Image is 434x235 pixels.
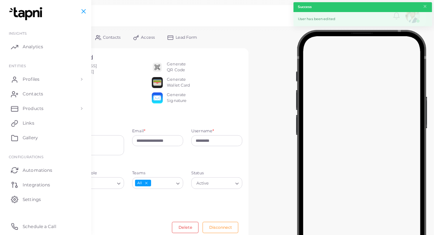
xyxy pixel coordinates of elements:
[135,180,151,187] span: All
[23,182,50,188] span: Integrations
[23,76,39,83] span: Profiles
[152,179,174,187] input: Search for option
[9,155,43,159] span: Configurations
[144,181,149,186] button: Deselect All
[5,72,86,87] a: Profiles
[5,130,86,145] a: Gallery
[132,170,183,176] label: Teams
[23,196,41,203] span: Settings
[423,3,427,11] button: Close
[195,180,210,187] span: Active
[298,4,312,10] strong: Success
[203,222,238,233] button: Disconnect
[5,192,86,206] a: Settings
[191,170,242,176] label: Status
[191,177,242,189] div: Search for option
[176,35,197,39] span: Lead Form
[132,128,145,134] label: Email
[103,35,120,39] span: Contacts
[167,77,190,88] div: Generate Wallet Card
[5,177,86,192] a: Integrations
[5,101,86,116] a: Products
[9,64,26,68] span: ENTITIES
[23,91,43,97] span: Contacts
[152,92,163,103] img: email.png
[172,222,199,233] button: Delete
[211,179,233,187] input: Search for option
[132,177,183,189] div: Search for option
[23,134,38,141] span: Gallery
[73,128,124,134] label: Bio
[23,223,56,230] span: Schedule a Call
[73,170,124,176] label: Admin Role
[5,163,86,177] a: Automations
[5,219,86,234] a: Schedule a Call
[23,167,52,174] span: Automations
[5,39,86,54] a: Analytics
[141,35,155,39] span: Access
[167,92,187,104] div: Generate Signature
[23,120,34,126] span: Links
[23,105,43,112] span: Products
[73,177,124,189] div: Search for option
[7,7,47,20] img: logo
[76,179,114,187] input: Search for option
[293,12,432,26] div: User has been edited
[9,31,27,35] span: INSIGHTS
[191,128,214,134] label: Username
[5,87,86,101] a: Contacts
[5,116,86,130] a: Links
[23,43,43,50] span: Analytics
[167,61,186,73] div: Generate QR Code
[152,77,163,88] img: apple-wallet.png
[152,62,163,73] img: qr2.png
